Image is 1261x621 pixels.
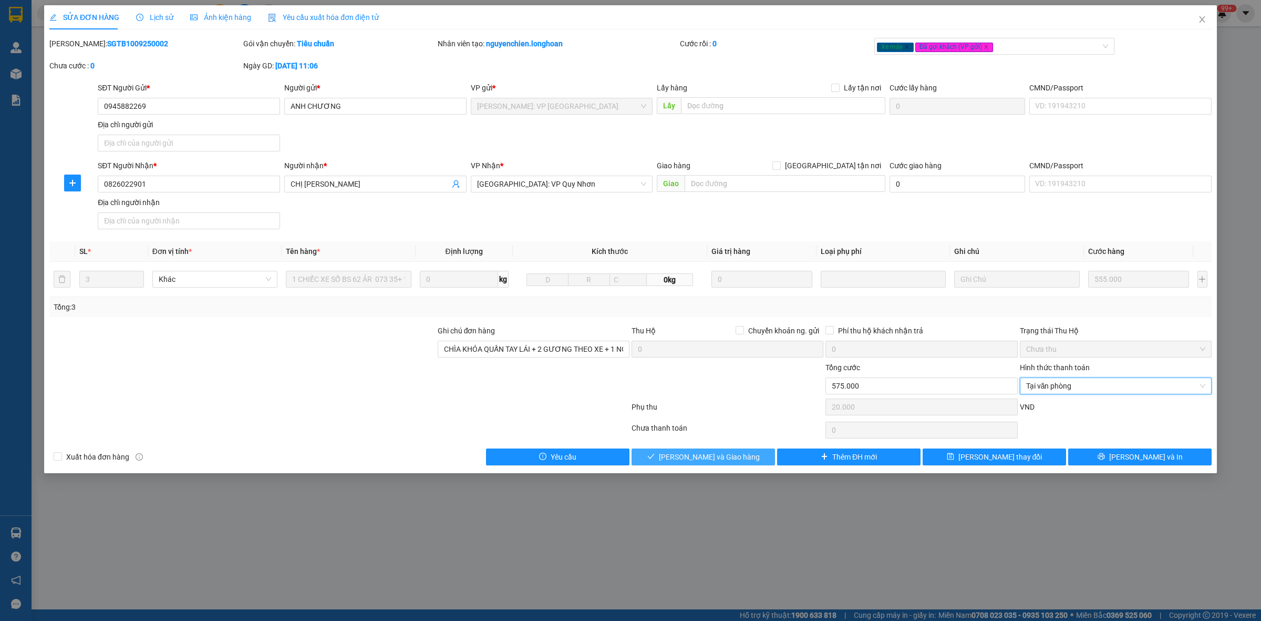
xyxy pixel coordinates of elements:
span: Yêu cầu xuất hóa đơn điện tử [268,13,379,22]
div: Địa chỉ người gửi [98,119,280,130]
span: Thu Hộ [632,327,656,335]
input: 0 [1088,271,1189,288]
input: Dọc đường [681,97,885,114]
div: Tổng: 3 [54,301,487,313]
span: exclamation-circle [539,453,546,461]
span: 0kg [647,273,693,286]
span: Ảnh kiện hàng [190,13,251,22]
span: Lấy tận nơi [840,82,885,94]
span: Bình Định: VP Quy Nhơn [477,176,647,192]
button: save[PERSON_NAME] thay đổi [923,449,1066,465]
span: check [647,453,655,461]
span: [PERSON_NAME] và In [1109,451,1183,463]
div: CMND/Passport [1029,82,1212,94]
span: plus [65,179,80,187]
b: 0 [90,62,95,70]
span: VP Nhận [471,161,500,170]
div: Chưa cước : [49,60,241,72]
input: VD: Bàn, Ghế [286,271,411,288]
span: Giá trị hàng [711,247,750,256]
span: close [1198,15,1206,24]
input: Địa chỉ của người nhận [98,212,280,229]
input: C [609,273,647,286]
input: Cước lấy hàng [890,98,1025,115]
b: [DATE] 11:06 [275,62,318,70]
button: exclamation-circleYêu cầu [486,449,629,465]
b: nguyenchien.longhoan [486,39,563,48]
label: Cước lấy hàng [890,84,937,92]
input: Ghi Chú [954,271,1079,288]
span: Thêm ĐH mới [832,451,877,463]
button: Close [1187,5,1217,35]
span: Lấy hàng [657,84,687,92]
span: [PERSON_NAME] thay đổi [958,451,1042,463]
div: Phụ thu [630,401,824,420]
button: plus [64,175,81,191]
span: Cước hàng [1088,247,1124,256]
b: SGTB1009250002 [107,39,168,48]
span: user-add [452,180,460,188]
span: VND [1020,403,1035,411]
span: Phí thu hộ khách nhận trả [834,325,927,337]
div: SĐT Người Gửi [98,82,280,94]
img: icon [268,14,276,22]
span: kg [498,271,509,288]
label: Hình thức thanh toán [1020,363,1090,372]
span: save [947,453,954,461]
span: Giao [657,175,685,192]
span: plus [821,453,828,461]
input: Địa chỉ của người gửi [98,135,280,151]
label: Ghi chú đơn hàng [438,327,495,335]
div: SĐT Người Nhận [98,160,280,171]
button: plusThêm ĐH mới [777,449,921,465]
span: Tại văn phòng [1026,378,1205,394]
span: Yêu cầu [551,451,576,463]
span: Đã gọi khách (VP gửi) [915,43,994,52]
span: Giao hàng [657,161,690,170]
span: Kích thước [592,247,628,256]
span: close [984,44,989,49]
button: delete [54,271,70,288]
div: Gói vận chuyển: [243,38,435,49]
input: 0 [711,271,812,288]
span: SL [79,247,88,256]
div: VP gửi [471,82,653,94]
b: Tiêu chuẩn [297,39,334,48]
input: Dọc đường [685,175,885,192]
div: Trạng thái Thu Hộ [1020,325,1212,337]
div: Địa chỉ người nhận [98,197,280,208]
button: printer[PERSON_NAME] và In [1068,449,1212,465]
span: Khác [159,271,271,287]
input: R [568,273,610,286]
div: Người gửi [284,82,467,94]
span: Định lượng [446,247,483,256]
span: [GEOGRAPHIC_DATA] tận nơi [781,160,885,171]
span: Đơn vị tính [152,247,192,256]
div: Cước rồi : [680,38,872,49]
span: SỬA ĐƠN HÀNG [49,13,119,22]
th: Ghi chú [950,241,1083,262]
div: Ngày GD: [243,60,435,72]
span: clock-circle [136,14,143,21]
input: Ghi chú đơn hàng [438,341,629,358]
input: D [526,273,569,286]
span: Lịch sử [136,13,173,22]
b: 0 [712,39,717,48]
span: Lấy [657,97,681,114]
div: Nhân viên tạo: [438,38,678,49]
span: close [904,44,909,49]
span: edit [49,14,57,21]
span: Tên hàng [286,247,320,256]
span: printer [1098,453,1105,461]
span: Xuất hóa đơn hàng [62,451,133,463]
span: Xe máy [877,43,914,52]
button: check[PERSON_NAME] và Giao hàng [632,449,775,465]
div: CMND/Passport [1029,160,1212,171]
input: Cước giao hàng [890,176,1025,192]
span: picture [190,14,198,21]
button: plus [1197,271,1207,288]
span: Tổng cước [825,363,860,372]
span: Chuyển khoản ng. gửi [744,325,823,337]
span: info-circle [136,453,143,461]
span: [PERSON_NAME] và Giao hàng [659,451,760,463]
